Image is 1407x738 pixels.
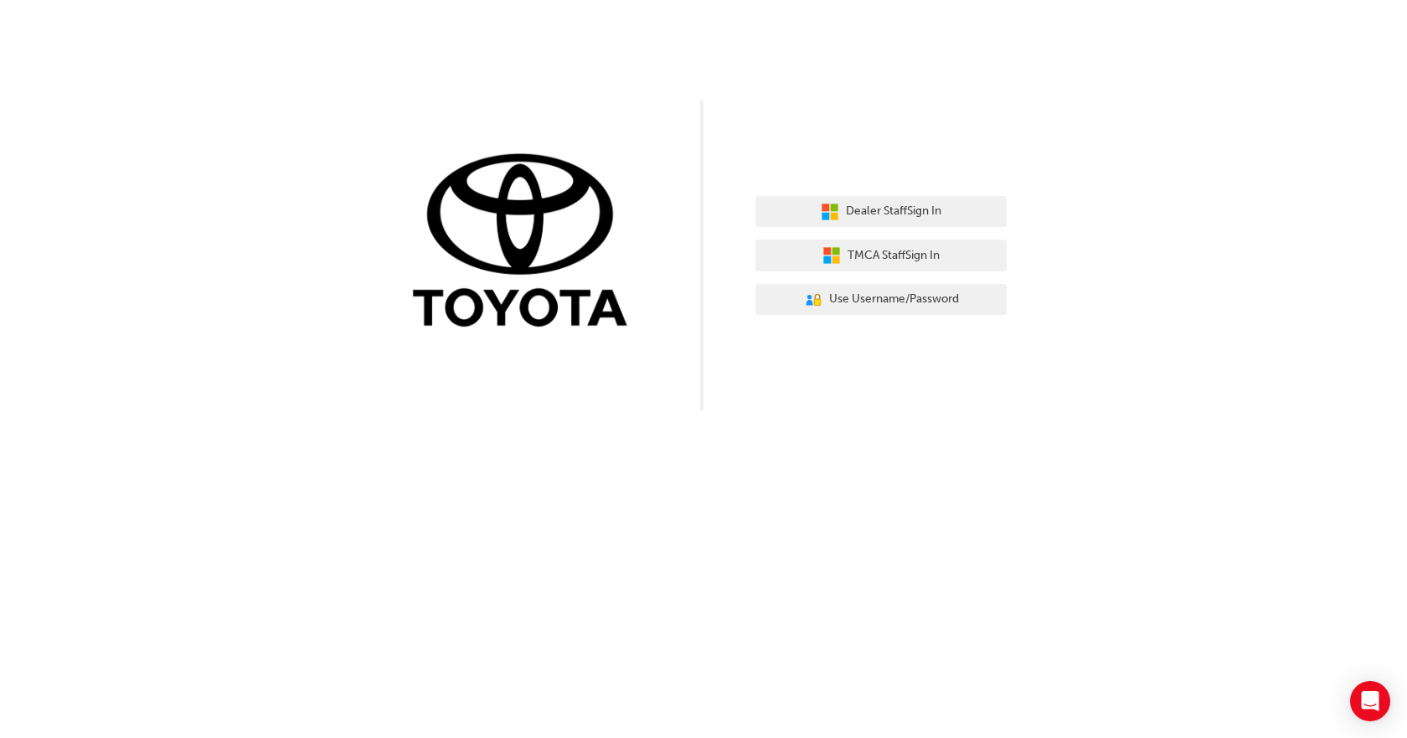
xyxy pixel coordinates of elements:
button: Use Username/Password [755,284,1007,316]
div: Open Intercom Messenger [1350,681,1390,721]
button: TMCA StaffSign In [755,240,1007,271]
span: Dealer Staff Sign In [846,202,941,221]
span: Use Username/Password [829,290,959,309]
span: TMCA Staff Sign In [848,246,940,266]
img: Trak [400,150,652,335]
button: Dealer StaffSign In [755,196,1007,228]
